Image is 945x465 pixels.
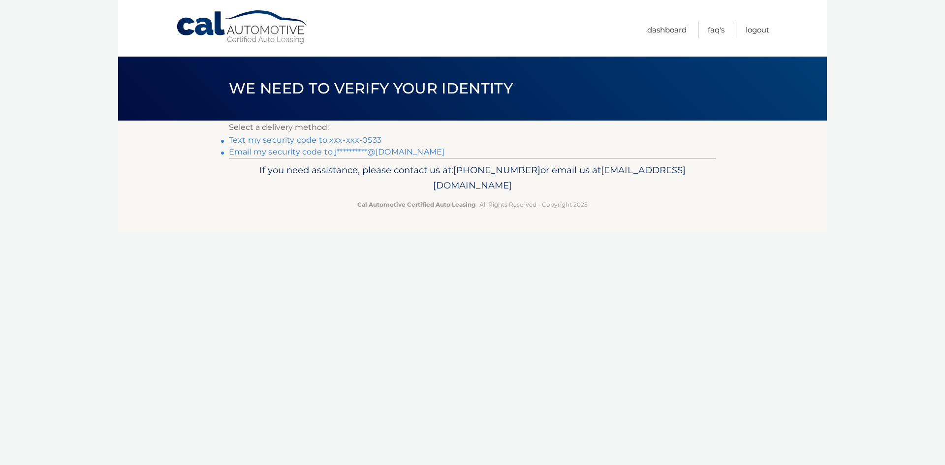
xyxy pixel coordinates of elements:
[229,121,716,134] p: Select a delivery method:
[229,135,381,145] a: Text my security code to xxx-xxx-0533
[229,147,444,156] a: Email my security code to j**********@[DOMAIN_NAME]
[229,79,513,97] span: We need to verify your identity
[235,199,710,210] p: - All Rights Reserved - Copyright 2025
[176,10,309,45] a: Cal Automotive
[746,22,769,38] a: Logout
[453,164,540,176] span: [PHONE_NUMBER]
[235,162,710,194] p: If you need assistance, please contact us at: or email us at
[647,22,687,38] a: Dashboard
[708,22,724,38] a: FAQ's
[357,201,475,208] strong: Cal Automotive Certified Auto Leasing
